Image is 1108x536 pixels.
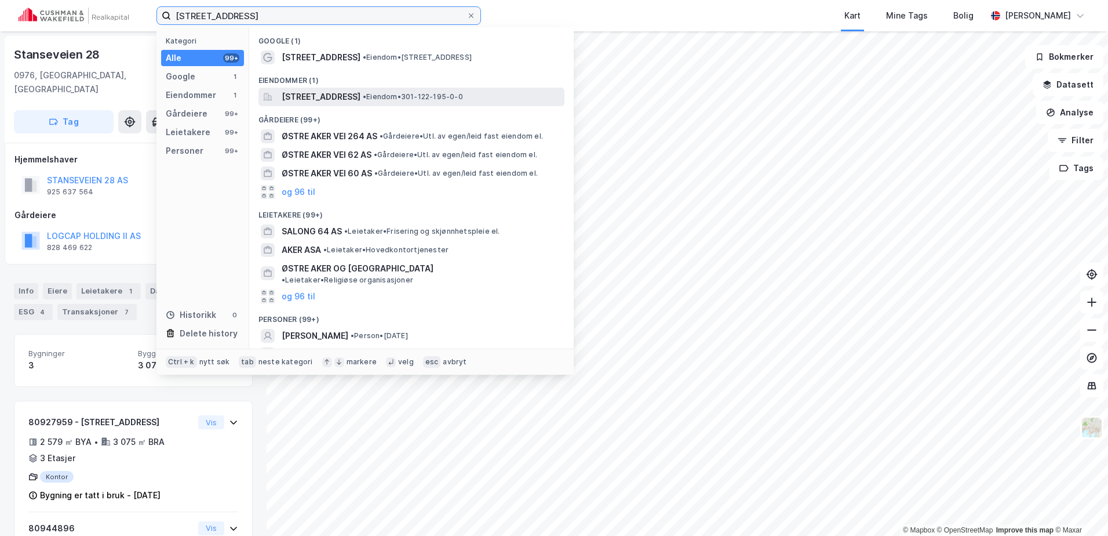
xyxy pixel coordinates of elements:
[282,262,433,276] span: ØSTRE AKER OG [GEOGRAPHIC_DATA]
[249,106,574,127] div: Gårdeiere (99+)
[199,357,230,367] div: nytt søk
[423,356,441,368] div: esc
[1050,480,1108,536] div: Kontrollprogram for chat
[223,109,239,118] div: 99+
[1050,480,1108,536] iframe: Chat Widget
[28,415,194,429] div: 80927959 - [STREET_ADDRESS]
[138,349,238,358] span: Bygget bygningsområde
[47,187,93,197] div: 925 637 564
[344,227,348,236] span: •
[374,150,377,159] span: •
[282,243,321,257] span: AKER ASA
[443,357,466,367] div: avbryt
[14,283,38,299] div: Info
[113,435,165,449] div: 3 075 ㎡ BRA
[363,92,463,102] span: Eiendom • 301-122-195-0-0
[282,90,360,104] span: [STREET_ADDRESS]
[198,415,224,429] button: Vis
[249,201,574,222] div: Leietakere (99+)
[47,243,92,252] div: 828 469 622
[344,227,500,236] span: Leietaker • Frisering og skjønnhetspleie el.
[282,276,285,284] span: •
[282,129,377,143] span: ØSTRE AKER VEI 264 AS
[1048,129,1103,152] button: Filter
[230,90,239,100] div: 1
[138,358,238,372] div: 3 075 ㎡
[40,451,75,465] div: 3 Etasjer
[347,357,377,367] div: markere
[323,245,327,254] span: •
[398,357,414,367] div: velg
[76,283,141,299] div: Leietakere
[14,304,53,320] div: ESG
[380,132,383,140] span: •
[28,521,194,535] div: 80944896
[249,67,574,88] div: Eiendommer (1)
[198,521,224,535] button: Vis
[40,488,161,502] div: Bygning er tatt i bruk - [DATE]
[282,166,372,180] span: ØSTRE AKER VEI 60 AS
[14,110,114,133] button: Tag
[1033,73,1103,96] button: Datasett
[1081,417,1103,439] img: Z
[363,92,366,101] span: •
[166,70,195,84] div: Google
[363,53,366,61] span: •
[57,304,137,320] div: Transaksjoner
[166,107,207,121] div: Gårdeiere
[351,331,354,340] span: •
[14,45,102,64] div: Stanseveien 28
[14,153,252,166] div: Hjemmelshaver
[223,53,239,63] div: 99+
[166,88,216,102] div: Eiendommer
[282,347,348,361] span: [PERSON_NAME]
[145,283,203,299] div: Datasett
[121,306,132,318] div: 7
[14,68,165,96] div: 0976, [GEOGRAPHIC_DATA], [GEOGRAPHIC_DATA]
[323,245,449,255] span: Leietaker • Hovedkontortjenester
[374,169,378,178] span: •
[282,185,315,199] button: og 96 til
[374,169,538,178] span: Gårdeiere • Utl. av egen/leid fast eiendom el.
[1049,157,1103,180] button: Tags
[937,526,993,534] a: OpenStreetMap
[351,331,408,341] span: Person • [DATE]
[249,306,574,327] div: Personer (99+)
[166,125,210,139] div: Leietakere
[363,53,472,62] span: Eiendom • [STREET_ADDRESS]
[223,146,239,155] div: 99+
[43,283,72,299] div: Eiere
[996,526,1054,534] a: Improve this map
[37,306,48,318] div: 4
[258,357,313,367] div: neste kategori
[374,150,537,160] span: Gårdeiere • Utl. av egen/leid fast eiendom el.
[171,7,466,24] input: Søk på adresse, matrikkel, gårdeiere, leietakere eller personer
[166,37,244,45] div: Kategori
[230,310,239,320] div: 0
[380,132,543,141] span: Gårdeiere • Utl. av egen/leid fast eiendom el.
[180,327,238,341] div: Delete history
[166,51,181,65] div: Alle
[239,356,256,368] div: tab
[282,329,348,343] span: [PERSON_NAME]
[28,349,129,358] span: Bygninger
[223,128,239,137] div: 99+
[249,27,574,48] div: Google (1)
[14,208,252,222] div: Gårdeiere
[19,8,129,24] img: cushman-wakefield-realkapital-logo.202ea83816669bd177139c58696a8fa1.svg
[125,285,136,297] div: 1
[953,9,974,23] div: Bolig
[282,224,342,238] span: SALONG 64 AS
[282,289,315,303] button: og 96 til
[903,526,935,534] a: Mapbox
[1005,9,1071,23] div: [PERSON_NAME]
[94,437,99,447] div: •
[1036,101,1103,124] button: Analyse
[282,148,371,162] span: ØSTRE AKER VEI 62 AS
[886,9,928,23] div: Mine Tags
[166,356,197,368] div: Ctrl + k
[166,308,216,322] div: Historikk
[844,9,861,23] div: Kart
[282,276,413,285] span: Leietaker • Religiøse organisasjoner
[230,72,239,81] div: 1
